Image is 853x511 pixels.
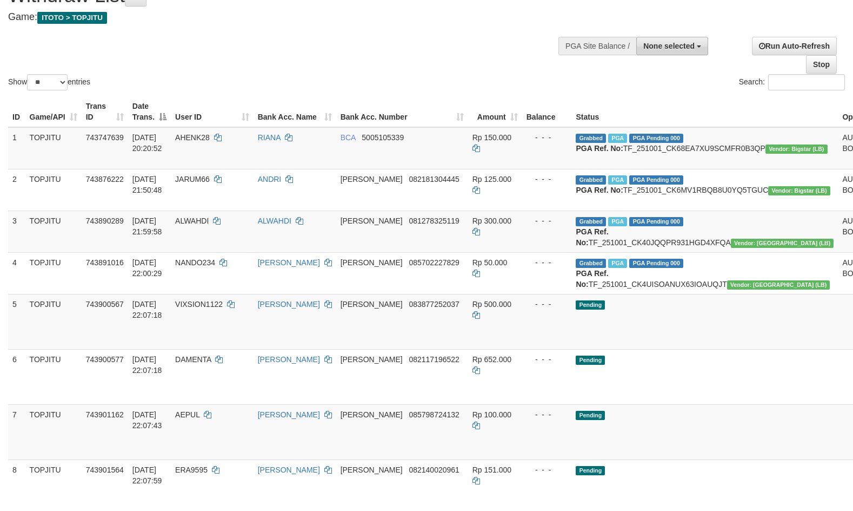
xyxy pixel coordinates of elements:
th: Bank Acc. Number: activate to sort column ascending [336,96,468,127]
a: Stop [806,55,837,74]
span: Copy 082140020961 to clipboard [409,466,459,474]
a: ANDRI [258,175,282,184]
div: - - - [527,354,568,365]
span: [PERSON_NAME] [341,355,403,364]
div: PGA Site Balance / [558,37,636,55]
span: Rp 151.000 [472,466,511,474]
span: PGA Pending [629,175,683,185]
span: Vendor URL: https://dashboard.q2checkout.com/secure [727,280,830,290]
td: TF_251001_CK68EA7XU9SCMFR0B3QP [571,127,838,169]
span: Pending [576,356,605,365]
span: Marked by bjqwili [608,259,627,268]
span: Rp 652.000 [472,355,511,364]
span: Pending [576,411,605,420]
label: Search: [739,74,845,90]
a: [PERSON_NAME] [258,300,320,309]
th: ID [8,96,25,127]
a: [PERSON_NAME] [258,258,320,267]
span: ITOTO > TOPJITU [37,12,107,24]
span: BCA [341,133,356,142]
span: Copy 085702227829 to clipboard [409,258,459,267]
span: Pending [576,466,605,475]
span: Copy 083877252037 to clipboard [409,300,459,309]
span: Grabbed [576,175,606,185]
span: [PERSON_NAME] [341,258,403,267]
label: Show entries [8,74,90,90]
span: [PERSON_NAME] [341,175,403,184]
th: Status [571,96,838,127]
span: [PERSON_NAME] [341,466,403,474]
b: PGA Ref. No: [576,227,608,247]
span: Copy 082117196522 to clipboard [409,355,459,364]
span: PGA Pending [629,259,683,268]
td: TF_251001_CK6MV1RBQB8U0YQ5TGUC [571,169,838,211]
span: Vendor URL: https://dashboard.q2checkout.com/secure [768,186,830,195]
th: Game/API: activate to sort column ascending [25,96,82,127]
span: Marked by bjqsamuel [608,134,627,143]
a: RIANA [258,133,281,142]
span: PGA Pending [629,134,683,143]
span: Grabbed [576,259,606,268]
span: Rp 100.000 [472,410,511,419]
a: Run Auto-Refresh [752,37,837,55]
div: - - - [527,409,568,420]
span: Grabbed [576,217,606,226]
select: Showentries [27,74,68,90]
b: PGA Ref. No: [576,269,608,289]
th: Trans ID: activate to sort column ascending [82,96,128,127]
div: - - - [527,174,568,185]
th: User ID: activate to sort column ascending [171,96,254,127]
span: [PERSON_NAME] [341,410,403,419]
span: Copy 081278325119 to clipboard [409,217,459,225]
span: PGA Pending [629,217,683,226]
a: [PERSON_NAME] [258,355,320,364]
a: ALWAHDI [258,217,291,225]
h4: Game: [8,12,558,23]
a: [PERSON_NAME] [258,466,320,474]
th: Date Trans.: activate to sort column descending [128,96,171,127]
span: Copy 085798724132 to clipboard [409,410,459,419]
a: [PERSON_NAME] [258,410,320,419]
span: Marked by bjqdanil [608,175,627,185]
div: - - - [527,132,568,143]
b: PGA Ref. No: [576,144,623,153]
span: Copy 082181304445 to clipboard [409,175,459,184]
span: Rp 125.000 [472,175,511,184]
span: None selected [643,42,695,50]
span: Rp 300.000 [472,217,511,225]
span: Rp 500.000 [472,300,511,309]
span: Vendor URL: https://dashboard.q2checkout.com/secure [731,239,834,248]
th: Bank Acc. Name: activate to sort column ascending [254,96,336,127]
div: - - - [527,299,568,310]
th: Amount: activate to sort column ascending [468,96,522,127]
span: Pending [576,300,605,310]
span: Marked by bjqwili [608,217,627,226]
span: [PERSON_NAME] [341,300,403,309]
span: Vendor URL: https://dashboard.q2checkout.com/secure [765,145,828,154]
span: [PERSON_NAME] [341,217,403,225]
div: - - - [527,215,568,226]
span: Copy 5005105339 to clipboard [362,133,404,142]
span: Rp 50.000 [472,258,508,267]
span: Grabbed [576,134,606,143]
input: Search: [768,74,845,90]
div: - - - [527,464,568,475]
span: Rp 150.000 [472,133,511,142]
button: None selected [636,37,708,55]
th: Balance [522,96,572,127]
b: PGA Ref. No: [576,186,623,194]
td: TF_251001_CK4UISOANUX63IOAUQJT [571,252,838,294]
td: TF_251001_CK40JQQPR931HGD4XFQA [571,211,838,252]
div: - - - [527,257,568,268]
